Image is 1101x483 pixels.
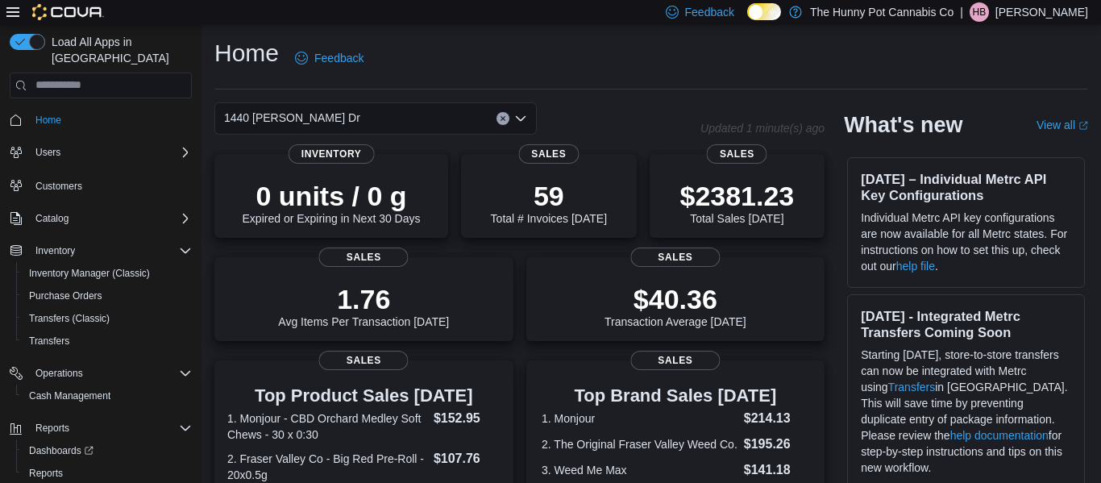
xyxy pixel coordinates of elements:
[319,351,409,370] span: Sales
[434,409,501,428] dd: $152.95
[16,439,198,462] a: Dashboards
[23,309,192,328] span: Transfers (Classic)
[888,381,936,393] a: Transfers
[243,180,421,212] p: 0 units / 0 g
[35,422,69,435] span: Reports
[289,144,375,164] span: Inventory
[29,177,89,196] a: Customers
[35,114,61,127] span: Home
[630,248,720,267] span: Sales
[861,347,1071,476] p: Starting [DATE], store-to-store transfers can now be integrated with Metrc using in [GEOGRAPHIC_D...
[810,2,954,22] p: The Hunny Pot Cannabis Co
[747,20,748,21] span: Dark Mode
[16,262,198,285] button: Inventory Manager (Classic)
[3,173,198,197] button: Customers
[542,410,737,427] dt: 1. Monjour
[23,309,116,328] a: Transfers (Classic)
[605,283,746,315] p: $40.36
[35,146,60,159] span: Users
[970,2,989,22] div: Hannah Berube
[29,241,81,260] button: Inventory
[844,112,962,138] h2: What's new
[995,2,1088,22] p: [PERSON_NAME]
[23,286,109,306] a: Purchase Orders
[542,462,737,478] dt: 3. Weed Me Max
[23,464,192,483] span: Reports
[707,144,767,164] span: Sales
[23,464,69,483] a: Reports
[3,417,198,439] button: Reports
[32,4,104,20] img: Cova
[227,386,501,406] h3: Top Product Sales [DATE]
[45,34,192,66] span: Load All Apps in [GEOGRAPHIC_DATA]
[861,210,1071,274] p: Individual Metrc API key configurations are now available for all Metrc states. For instructions ...
[29,289,102,302] span: Purchase Orders
[630,351,720,370] span: Sales
[605,283,746,328] div: Transaction Average [DATE]
[747,3,781,20] input: Dark Mode
[23,264,156,283] a: Inventory Manager (Classic)
[29,241,192,260] span: Inventory
[744,460,809,480] dd: $141.18
[29,335,69,348] span: Transfers
[29,110,68,130] a: Home
[16,307,198,330] button: Transfers (Classic)
[227,410,427,443] dt: 1. Monjour - CBD Orchard Medley Soft Chews - 30 x 0:30
[319,248,409,267] span: Sales
[1037,119,1088,131] a: View allExternal link
[896,260,935,273] a: help file
[29,467,63,480] span: Reports
[29,389,110,402] span: Cash Management
[861,171,1071,203] h3: [DATE] – Individual Metrc API Key Configurations
[35,212,69,225] span: Catalog
[35,367,83,380] span: Operations
[491,180,607,225] div: Total # Invoices [DATE]
[518,144,579,164] span: Sales
[3,207,198,230] button: Catalog
[23,331,76,351] a: Transfers
[23,264,192,283] span: Inventory Manager (Classic)
[960,2,963,22] p: |
[29,209,75,228] button: Catalog
[700,122,825,135] p: Updated 1 minute(s) ago
[514,112,527,125] button: Open list of options
[685,4,734,20] span: Feedback
[3,362,198,385] button: Operations
[744,435,809,454] dd: $195.26
[29,110,192,130] span: Home
[29,444,93,457] span: Dashboards
[243,180,421,225] div: Expired or Expiring in Next 30 Days
[542,436,737,452] dt: 2. The Original Fraser Valley Weed Co.
[496,112,509,125] button: Clear input
[950,429,1049,442] a: help documentation
[29,312,110,325] span: Transfers (Classic)
[224,108,360,127] span: 1440 [PERSON_NAME] Dr
[214,37,279,69] h1: Home
[861,308,1071,340] h3: [DATE] - Integrated Metrc Transfers Coming Soon
[491,180,607,212] p: 59
[35,244,75,257] span: Inventory
[29,175,192,195] span: Customers
[744,409,809,428] dd: $214.13
[29,143,67,162] button: Users
[3,239,198,262] button: Inventory
[29,209,192,228] span: Catalog
[679,180,794,225] div: Total Sales [DATE]
[29,267,150,280] span: Inventory Manager (Classic)
[35,180,82,193] span: Customers
[1078,121,1088,131] svg: External link
[434,449,501,468] dd: $107.76
[227,451,427,483] dt: 2. Fraser Valley Co - Big Red Pre-Roll - 20x0.5g
[29,418,76,438] button: Reports
[23,441,100,460] a: Dashboards
[23,386,117,406] a: Cash Management
[29,143,192,162] span: Users
[278,283,449,328] div: Avg Items Per Transaction [DATE]
[23,386,192,406] span: Cash Management
[289,42,370,74] a: Feedback
[16,385,198,407] button: Cash Management
[29,418,192,438] span: Reports
[973,2,987,22] span: HB
[29,364,89,383] button: Operations
[29,364,192,383] span: Operations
